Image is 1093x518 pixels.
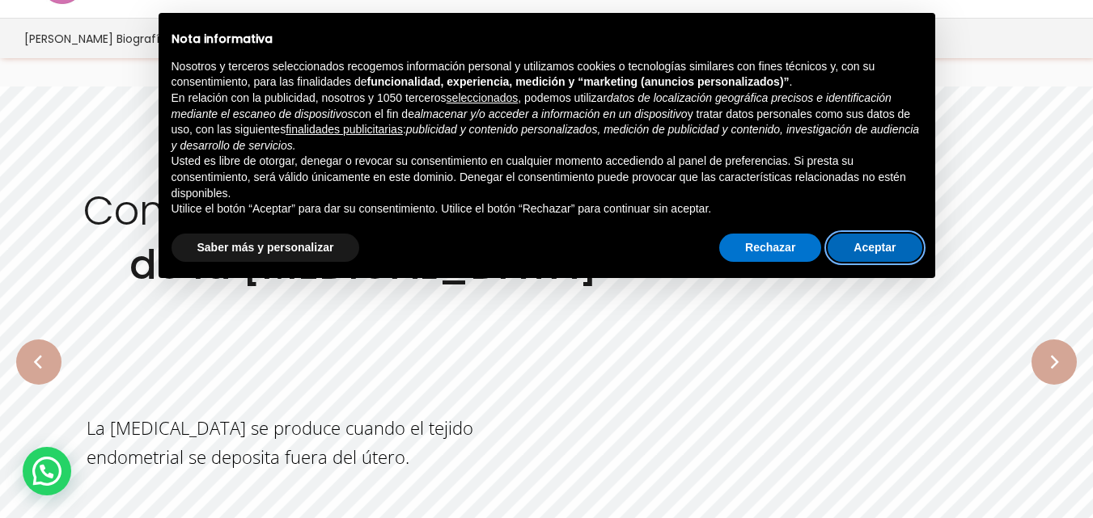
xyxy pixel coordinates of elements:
[24,29,113,48] span: [PERSON_NAME]
[719,234,821,263] button: Rechazar
[172,201,922,217] p: Utilice el botón “Aceptar” para dar su consentimiento. Utilice el botón “Rechazar” para continuar...
[172,154,922,201] p: Usted es libre de otorgar, denegar o revocar su consentimiento en cualquier momento accediendo al...
[172,234,360,263] button: Saber más y personalizar
[172,91,892,120] em: datos de localización geográfica precisos e identificación mediante el escaneo de dispositivos
[367,75,790,88] strong: funcionalidad, experiencia, medición y “marketing (anuncios personalizados)”
[23,19,115,58] a: [PERSON_NAME]
[129,245,598,285] rs-layer: de la [MEDICAL_DATA]
[414,107,688,120] em: almacenar y/o acceder a información en un dispositivo
[828,234,921,263] button: Aceptar
[115,19,168,58] a: Biografía
[286,122,403,138] button: finalidades publicitarias
[172,59,922,91] p: Nosotros y terceros seleccionados recogemos información personal y utilizamos cookies o tecnologí...
[87,413,564,473] rs-layer: La [MEDICAL_DATA] se produce cuando el tejido endometrial se deposita fuera del útero.
[117,29,167,48] span: Biografía
[172,32,922,46] h2: Nota informativa
[172,123,920,152] em: publicidad y contenido personalizados, medición de publicidad y contenido, investigación de audie...
[23,447,71,495] div: WhatsApp contact
[447,91,519,107] button: seleccionados
[172,91,922,154] p: En relación con la publicidad, nosotros y 1050 terceros , podemos utilizar con el fin de y tratar...
[83,191,505,231] rs-layer: Conoce los síntomas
